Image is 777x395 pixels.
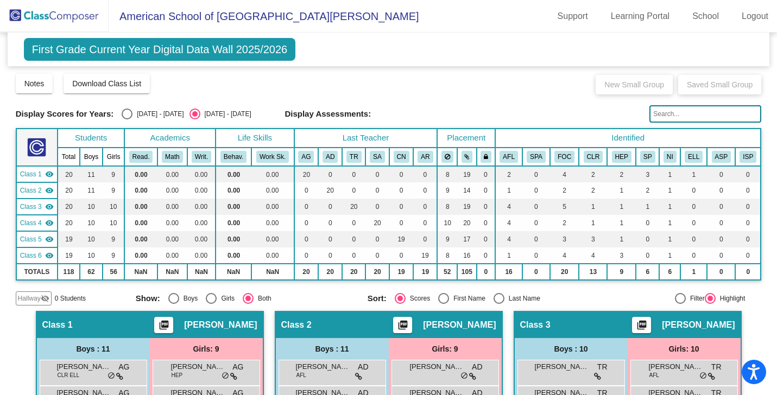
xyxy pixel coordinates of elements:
[216,166,251,182] td: 0.00
[659,199,680,215] td: 1
[636,215,659,231] td: 0
[294,199,319,215] td: 0
[323,151,338,163] button: AD
[157,247,187,264] td: 0.00
[216,247,251,264] td: 0.00
[712,151,731,163] button: ASP
[184,320,257,330] span: [PERSON_NAME]
[636,182,659,199] td: 2
[413,231,437,247] td: 0
[550,199,579,215] td: 5
[413,264,437,280] td: 19
[157,166,187,182] td: 0.00
[550,247,579,264] td: 4
[124,129,216,148] th: Academics
[735,215,761,231] td: 0
[370,151,385,163] button: SA
[389,231,414,247] td: 19
[680,215,707,231] td: 0
[607,166,636,182] td: 2
[124,182,157,199] td: 0.00
[636,264,659,280] td: 6
[495,247,522,264] td: 1
[413,166,437,182] td: 0
[477,166,496,182] td: 0
[318,215,342,231] td: 0
[659,182,680,199] td: 1
[707,231,735,247] td: 0
[504,294,540,303] div: Last Name
[686,294,705,303] div: Filter
[365,166,389,182] td: 0
[740,151,756,163] button: ISP
[389,182,414,199] td: 0
[394,151,409,163] button: CN
[318,247,342,264] td: 0
[495,129,761,148] th: Identified
[659,148,680,166] th: Non Independent Work Habits
[495,231,522,247] td: 4
[636,231,659,247] td: 0
[477,247,496,264] td: 0
[103,148,124,166] th: Girls
[389,215,414,231] td: 0
[294,215,319,231] td: 0
[216,215,251,231] td: 0.00
[58,215,80,231] td: 20
[342,247,365,264] td: 0
[45,186,54,195] mat-icon: visibility
[254,294,271,303] div: Both
[45,170,54,179] mat-icon: visibility
[20,234,42,244] span: Class 5
[437,182,457,199] td: 9
[522,247,550,264] td: 0
[103,182,124,199] td: 9
[437,148,457,166] th: Keep away students
[251,182,294,199] td: 0.00
[389,247,414,264] td: 0
[16,247,58,264] td: Ana Rivera - No Class Name
[365,247,389,264] td: 0
[132,109,184,119] div: [DATE] - [DATE]
[579,215,607,231] td: 1
[457,247,477,264] td: 16
[216,182,251,199] td: 0.00
[457,215,477,231] td: 20
[42,320,73,330] span: Class 1
[346,151,362,163] button: TR
[58,264,80,280] td: 118
[550,215,579,231] td: 2
[318,182,342,199] td: 20
[192,151,211,163] button: Writ.
[136,294,160,303] span: Show:
[413,182,437,199] td: 0
[649,105,761,123] input: Search...
[550,148,579,166] th: Focus concerns
[187,166,216,182] td: 0.00
[579,166,607,182] td: 2
[550,166,579,182] td: 4
[413,148,437,166] th: Ana Rivera
[396,320,409,335] mat-icon: picture_as_pdf
[636,166,659,182] td: 3
[200,109,251,119] div: [DATE] - [DATE]
[522,231,550,247] td: 0
[58,148,80,166] th: Total
[607,231,636,247] td: 1
[477,215,496,231] td: 0
[735,166,761,182] td: 0
[680,182,707,199] td: 0
[157,215,187,231] td: 0.00
[216,231,251,247] td: 0.00
[550,264,579,280] td: 20
[103,264,124,280] td: 56
[318,199,342,215] td: 0
[607,182,636,199] td: 1
[477,199,496,215] td: 0
[58,166,80,182] td: 20
[579,264,607,280] td: 13
[318,166,342,182] td: 0
[187,247,216,264] td: 0.00
[550,182,579,199] td: 2
[550,231,579,247] td: 3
